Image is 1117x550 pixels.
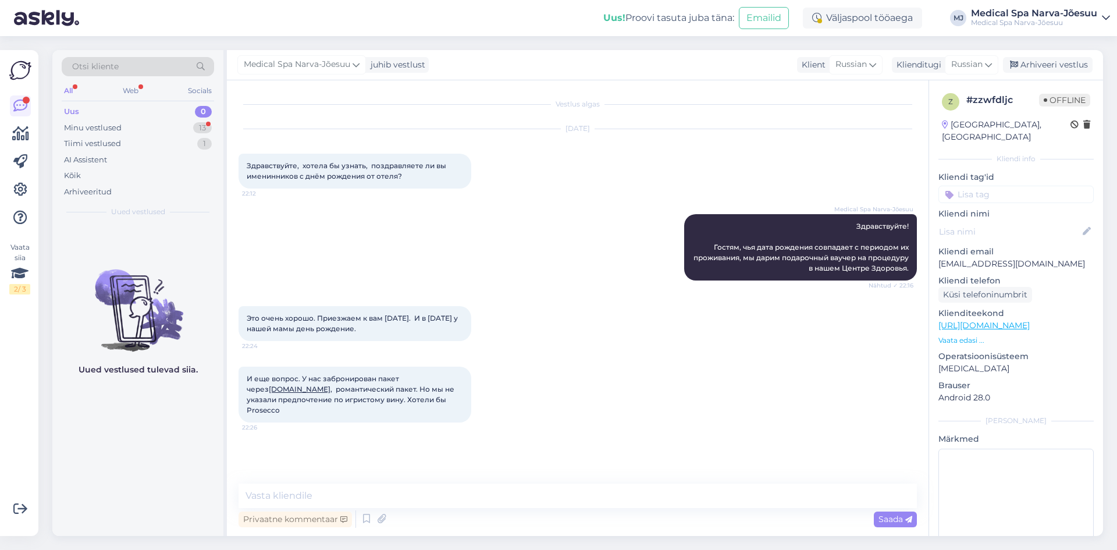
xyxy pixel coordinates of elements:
span: Offline [1039,94,1090,107]
div: All [62,83,75,98]
p: Kliendi telefon [938,275,1094,287]
p: Kliendi nimi [938,208,1094,220]
span: Medical Spa Narva-Jõesuu [244,58,350,71]
span: Russian [951,58,983,71]
p: Operatsioonisüsteem [938,350,1094,363]
div: Vaata siia [9,242,30,294]
div: Väljaspool tööaega [803,8,922,29]
div: 1 [197,138,212,150]
div: [GEOGRAPHIC_DATA], [GEOGRAPHIC_DATA] [942,119,1070,143]
button: Emailid [739,7,789,29]
div: Privaatne kommentaar [239,512,352,527]
div: [PERSON_NAME] [938,416,1094,426]
div: 13 [193,122,212,134]
p: Kliendi tag'id [938,171,1094,183]
div: Kõik [64,170,81,182]
input: Lisa nimi [939,225,1080,238]
p: [EMAIL_ADDRESS][DOMAIN_NAME] [938,258,1094,270]
span: Это очень хорошо. Приезжаем к вам [DATE]. И в [DATE] у нашей мамы день рождение. [247,314,460,333]
span: Russian [835,58,867,71]
div: Uus [64,106,79,118]
span: 22:12 [242,189,286,198]
div: # zzwfdljc [966,93,1039,107]
p: [MEDICAL_DATA] [938,363,1094,375]
div: Tiimi vestlused [64,138,121,150]
div: Proovi tasuta juba täna: [603,11,734,25]
p: Vaata edasi ... [938,335,1094,346]
span: Здравствуйте! Гостям, чья дата рождения совпадает с периодом их проживания, мы дарим подарочный в... [693,222,910,272]
div: Vestlus algas [239,99,917,109]
div: Socials [186,83,214,98]
img: No chats [52,249,223,353]
p: Uued vestlused tulevad siia. [79,364,198,376]
div: Medical Spa Narva-Jõesuu [971,18,1097,27]
div: 2 / 3 [9,284,30,294]
a: [URL][DOMAIN_NAME] [938,320,1030,331]
div: [DATE] [239,123,917,134]
div: Klienditugi [892,59,941,71]
div: Arhiveeri vestlus [1003,57,1093,73]
div: Kliendi info [938,154,1094,164]
span: Nähtud ✓ 22:16 [869,281,913,290]
b: Uus! [603,12,625,23]
span: Medical Spa Narva-Jõesuu [834,205,913,214]
a: [DOMAIN_NAME] [269,385,330,393]
span: Uued vestlused [111,207,165,217]
div: Klient [797,59,826,71]
div: Web [120,83,141,98]
div: Minu vestlused [64,122,122,134]
div: MJ [950,10,966,26]
span: Saada [878,514,912,524]
div: AI Assistent [64,154,107,166]
div: Küsi telefoninumbrit [938,287,1032,303]
span: Otsi kliente [72,61,119,73]
input: Lisa tag [938,186,1094,203]
span: Здравствуйте, хотела бы узнать, поздравляете ли вы именинников с днём рождения от отеля? [247,161,448,180]
p: Android 28.0 [938,392,1094,404]
span: z [948,97,953,106]
p: Kliendi email [938,246,1094,258]
span: 22:26 [242,423,286,432]
a: Medical Spa Narva-JõesuuMedical Spa Narva-Jõesuu [971,9,1110,27]
div: Arhiveeritud [64,186,112,198]
p: Klienditeekond [938,307,1094,320]
p: Brauser [938,379,1094,392]
div: 0 [195,106,212,118]
div: juhib vestlust [366,59,425,71]
p: Märkmed [938,433,1094,445]
img: Askly Logo [9,59,31,81]
div: Medical Spa Narva-Jõesuu [971,9,1097,18]
span: 22:24 [242,342,286,350]
span: И еще вопрос. У нас забронирован пакет через , романтический пакет. Но мы не указали предпочтение... [247,374,456,414]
